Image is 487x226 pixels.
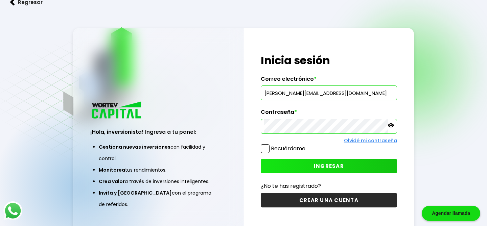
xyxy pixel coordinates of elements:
label: Contraseña [261,109,397,119]
img: logo_wortev_capital [90,101,144,121]
button: INGRESAR [261,159,397,173]
label: Correo electrónico [261,76,397,86]
span: Crea valor [99,178,125,185]
span: Gestiona nuevas inversiones [99,144,170,150]
li: con facilidad y control. [99,141,218,164]
li: con el programa de referidos. [99,187,218,210]
label: Recuérdame [271,145,305,152]
li: a través de inversiones inteligentes. [99,176,218,187]
img: logos_whatsapp-icon.242b2217.svg [3,201,22,220]
span: Invita y [GEOGRAPHIC_DATA] [99,190,172,196]
h1: Inicia sesión [261,52,397,69]
div: Agendar llamada [422,206,480,221]
span: Monitorea [99,167,125,173]
button: CREAR UNA CUENTA [261,193,397,207]
p: ¿No te has registrado? [261,182,397,190]
span: INGRESAR [314,162,344,170]
li: tus rendimientos. [99,164,218,176]
h3: ¡Hola, inversionista! Ingresa a tu panel: [90,128,226,136]
a: ¿No te has registrado?CREAR UNA CUENTA [261,182,397,207]
input: hola@wortev.capital [264,86,394,100]
a: Olvidé mi contraseña [344,137,397,144]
